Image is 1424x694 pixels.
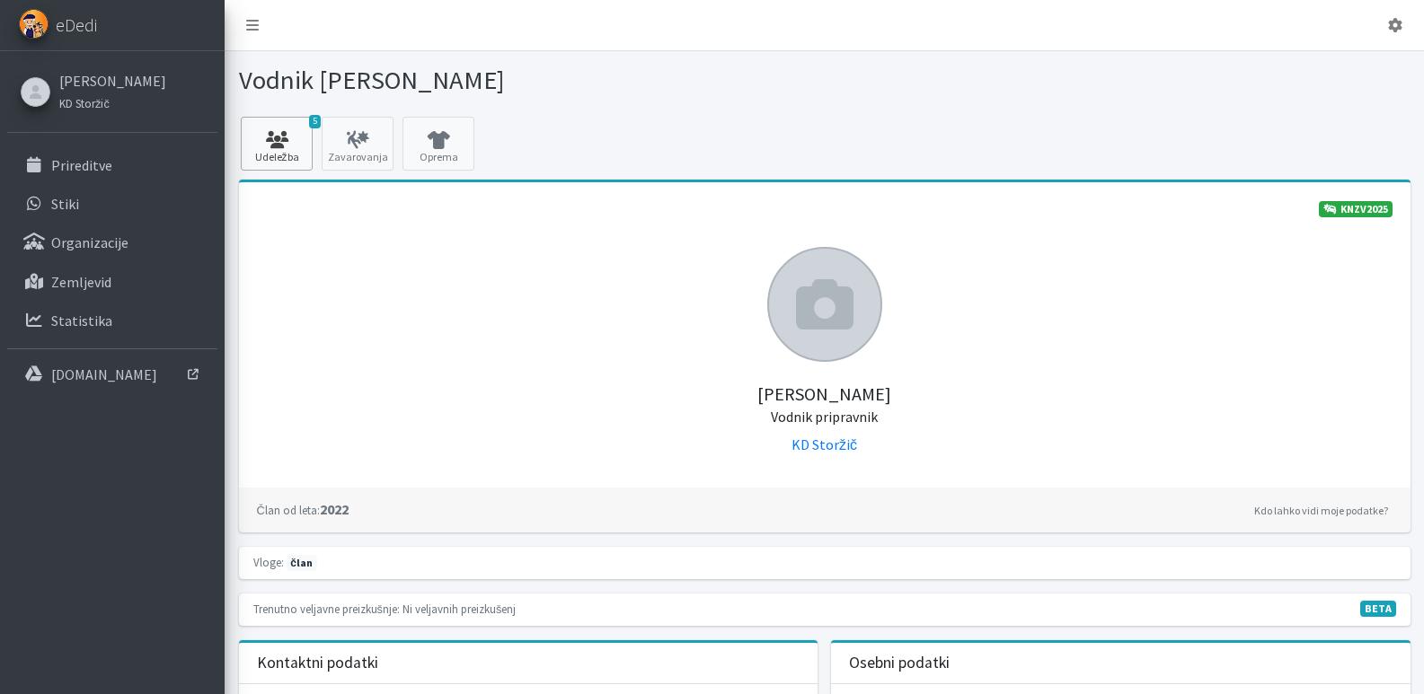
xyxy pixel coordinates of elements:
[1360,601,1396,617] span: V fazi razvoja
[322,117,394,171] a: Zavarovanja
[51,273,111,291] p: Zemljevid
[51,233,128,251] p: Organizacije
[253,602,400,616] small: Trenutno veljavne preizkušnje:
[257,500,349,518] strong: 2022
[51,195,79,213] p: Stiki
[402,117,474,171] a: Oprema
[7,186,217,222] a: Stiki
[7,147,217,183] a: Prireditve
[257,503,320,517] small: Član od leta:
[7,303,217,338] a: Statistika
[7,224,217,260] a: Organizacije
[51,312,112,329] p: Statistika
[309,115,321,128] span: 5
[849,654,950,672] h3: Osebni podatki
[1250,500,1393,522] a: Kdo lahko vidi moje podatke?
[1319,201,1393,217] a: KNZV2025
[792,435,857,453] a: KD Storžič
[257,362,1393,426] h5: [PERSON_NAME]
[257,654,378,672] h3: Kontaktni podatki
[253,555,284,569] small: Vloge:
[19,9,49,39] img: eDedi
[771,408,878,426] small: Vodnik pripravnik
[51,365,157,383] p: [DOMAIN_NAME]
[241,117,313,171] a: 5 Udeležba
[59,96,110,110] small: KD Storžič
[59,70,166,92] a: [PERSON_NAME]
[56,12,97,39] span: eDedi
[51,156,112,174] p: Prireditve
[7,356,217,392] a: [DOMAIN_NAME]
[59,92,166,113] a: KD Storžič
[239,65,818,96] h1: Vodnik [PERSON_NAME]
[402,602,516,616] small: Ni veljavnih preizkušenj
[7,264,217,300] a: Zemljevid
[287,555,317,571] span: član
